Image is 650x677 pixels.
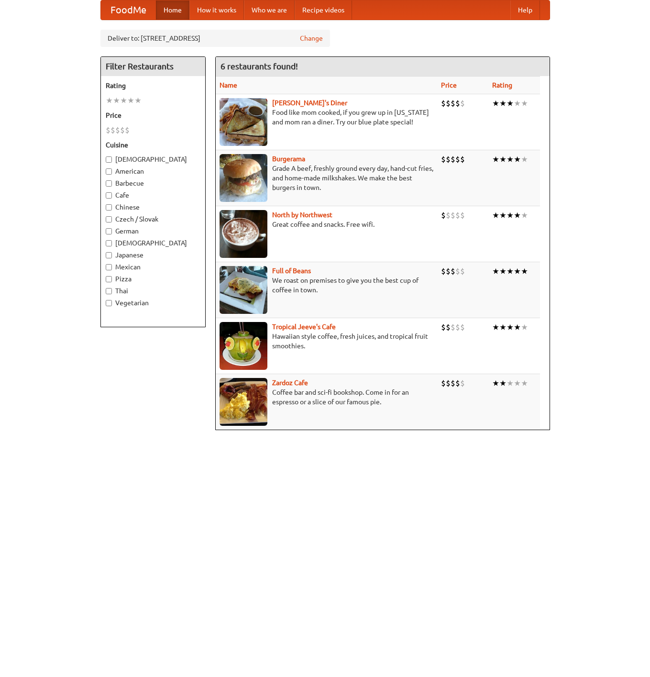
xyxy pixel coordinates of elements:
[106,262,200,272] label: Mexican
[441,266,446,277] li: $
[106,202,200,212] label: Chinese
[455,154,460,165] li: $
[272,99,347,107] b: [PERSON_NAME]'s Diner
[106,156,112,163] input: [DEMOGRAPHIC_DATA]
[492,154,499,165] li: ★
[220,98,267,146] img: sallys.jpg
[106,250,200,260] label: Japanese
[446,154,451,165] li: $
[106,264,112,270] input: Mexican
[106,125,110,135] li: $
[441,378,446,388] li: $
[106,192,112,199] input: Cafe
[460,98,465,109] li: $
[514,378,521,388] li: ★
[514,98,521,109] li: ★
[446,322,451,333] li: $
[441,81,457,89] a: Price
[220,81,237,89] a: Name
[106,95,113,106] li: ★
[220,220,433,229] p: Great coffee and snacks. Free wifi.
[106,300,112,306] input: Vegetarian
[499,210,507,221] li: ★
[492,322,499,333] li: ★
[106,190,200,200] label: Cafe
[113,95,120,106] li: ★
[106,166,200,176] label: American
[499,266,507,277] li: ★
[220,388,433,407] p: Coffee bar and sci-fi bookshop. Come in for an espresso or a slice of our famous pie.
[295,0,352,20] a: Recipe videos
[127,95,134,106] li: ★
[446,98,451,109] li: $
[507,98,514,109] li: ★
[455,322,460,333] li: $
[106,238,200,248] label: [DEMOGRAPHIC_DATA]
[507,210,514,221] li: ★
[272,379,308,387] a: Zardoz Cafe
[451,378,455,388] li: $
[521,98,528,109] li: ★
[451,210,455,221] li: $
[156,0,189,20] a: Home
[272,155,305,163] b: Burgerama
[272,267,311,275] a: Full of Beans
[106,155,200,164] label: [DEMOGRAPHIC_DATA]
[455,98,460,109] li: $
[101,0,156,20] a: FoodMe
[220,266,267,314] img: beans.jpg
[492,81,512,89] a: Rating
[451,98,455,109] li: $
[446,266,451,277] li: $
[510,0,540,20] a: Help
[272,323,336,331] a: Tropical Jeeve's Cafe
[507,154,514,165] li: ★
[514,154,521,165] li: ★
[134,95,142,106] li: ★
[446,378,451,388] li: $
[272,211,332,219] a: North by Northwest
[106,240,112,246] input: [DEMOGRAPHIC_DATA]
[441,98,446,109] li: $
[499,378,507,388] li: ★
[106,111,200,120] h5: Price
[125,125,130,135] li: $
[521,210,528,221] li: ★
[521,378,528,388] li: ★
[451,154,455,165] li: $
[507,322,514,333] li: ★
[106,140,200,150] h5: Cuisine
[492,98,499,109] li: ★
[106,214,200,224] label: Czech / Slovak
[455,378,460,388] li: $
[101,57,205,76] h4: Filter Restaurants
[106,288,112,294] input: Thai
[507,378,514,388] li: ★
[441,322,446,333] li: $
[460,322,465,333] li: $
[492,210,499,221] li: ★
[106,216,112,222] input: Czech / Slovak
[106,228,112,234] input: German
[446,210,451,221] li: $
[106,178,200,188] label: Barbecue
[451,322,455,333] li: $
[106,298,200,308] label: Vegetarian
[460,154,465,165] li: $
[220,62,298,71] ng-pluralize: 6 restaurants found!
[220,276,433,295] p: We roast on premises to give you the best cup of coffee in town.
[220,154,267,202] img: burgerama.jpg
[220,332,433,351] p: Hawaiian style coffee, fresh juices, and tropical fruit smoothies.
[220,108,433,127] p: Food like mom cooked, if you grew up in [US_STATE] and mom ran a diner. Try our blue plate special!
[441,210,446,221] li: $
[189,0,244,20] a: How it works
[220,378,267,426] img: zardoz.jpg
[521,322,528,333] li: ★
[492,266,499,277] li: ★
[115,125,120,135] li: $
[507,266,514,277] li: ★
[455,266,460,277] li: $
[106,81,200,90] h5: Rating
